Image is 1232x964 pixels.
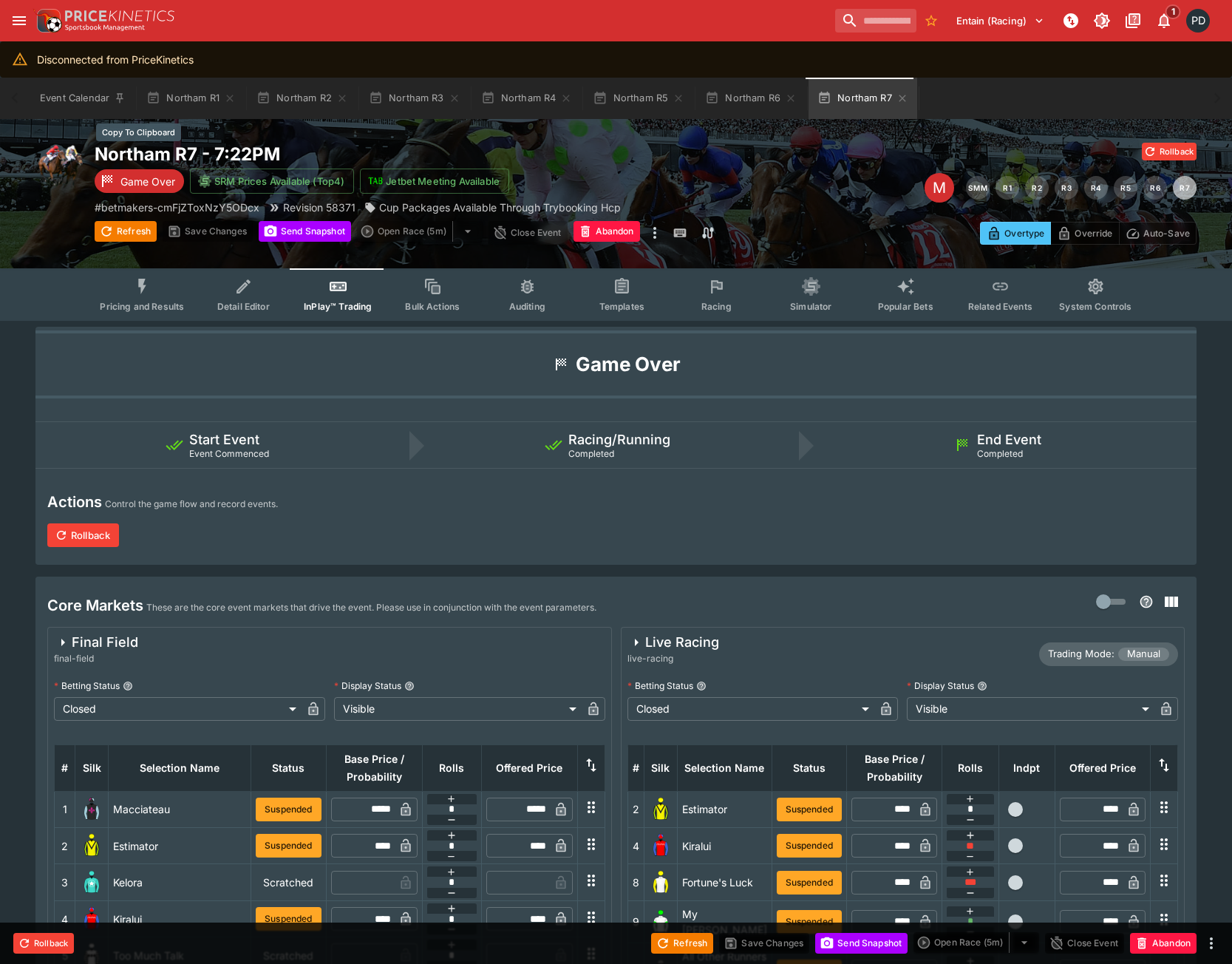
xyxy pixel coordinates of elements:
[65,10,174,21] img: PriceKinetics
[1114,176,1137,200] button: R5
[217,301,270,312] span: Detail Editor
[701,301,732,312] span: Racing
[54,679,120,692] p: Betting Status
[65,24,145,31] img: Sportsbook Management
[777,798,842,821] button: Suspended
[677,744,772,791] th: Selection Name
[1151,7,1177,34] button: Notifications
[835,9,916,33] input: search
[913,932,1039,953] div: split button
[568,431,670,448] h5: Racing/Running
[54,634,138,651] div: Final Field
[1182,4,1214,37] button: Paul Dicioccio
[75,744,109,791] th: Silk
[481,744,577,791] th: Offered Price
[109,791,251,827] td: Macciateau
[47,492,102,512] h4: Actions
[996,176,1019,200] button: R1
[283,200,355,215] p: Revision 58371
[360,78,469,119] button: Northam R3
[334,679,401,692] p: Display Status
[574,223,640,238] span: Mark an event as closed and abandoned.
[584,78,693,119] button: Northam R5
[1059,301,1131,312] span: System Controls
[405,301,460,312] span: Bulk Actions
[55,900,75,937] td: 4
[1055,744,1150,791] th: Offered Price
[54,697,302,721] div: Closed
[109,828,251,864] td: Estimator
[95,221,157,242] button: Refresh
[846,744,942,791] th: Base Price / Probability
[357,221,483,242] div: split button
[919,9,943,33] button: No Bookmarks
[189,431,259,448] h5: Start Event
[790,301,831,312] span: Simulator
[88,268,1143,321] div: Event type filters
[651,933,713,954] button: Refresh
[1075,225,1112,241] p: Override
[1130,933,1197,954] button: Abandon
[472,78,582,119] button: Northam R4
[815,933,908,954] button: Send Snapshot
[1058,7,1084,34] button: NOT Connected to PK
[31,78,135,119] button: Event Calendar
[1120,7,1146,34] button: Documentation
[977,431,1041,448] h5: End Event
[368,174,383,189] img: jetbet-logo.svg
[47,596,143,615] h4: Core Markets
[627,651,719,666] span: live-racing
[33,6,62,35] img: PriceKinetics Logo
[627,744,644,791] th: #
[1089,7,1115,34] button: Toggle light/dark mode
[599,301,644,312] span: Templates
[1119,222,1197,245] button: Auto-Save
[95,200,259,215] p: Copy To Clipboard
[251,744,326,791] th: Status
[109,900,251,937] td: Kiralui
[1143,176,1167,200] button: R6
[646,221,664,245] button: more
[1202,934,1220,952] button: more
[1173,176,1197,200] button: R7
[947,9,1053,33] button: Select Tenant
[123,681,133,691] button: Betting Status
[677,791,772,827] td: Estimator
[334,697,582,721] div: Visible
[627,697,875,721] div: Closed
[696,78,806,119] button: Northam R6
[95,143,646,166] h2: Copy To Clipboard
[256,907,321,931] button: Suspended
[649,910,673,934] img: runner 9
[627,679,693,692] p: Betting Status
[80,907,103,931] img: runner 4
[80,871,103,895] img: runner 3
[54,651,138,666] span: final-field
[55,791,75,827] td: 1
[977,448,1023,459] span: Completed
[109,864,251,900] td: Kelora
[942,744,998,791] th: Rolls
[47,523,119,547] button: Rollback
[677,828,772,864] td: Kiralui
[1186,9,1210,33] div: Paul Dicioccio
[968,301,1032,312] span: Related Events
[1050,222,1119,245] button: Override
[677,900,772,943] td: My [PERSON_NAME]
[627,900,644,943] td: 9
[1130,934,1197,949] span: Mark an event as closed and abandoned.
[907,697,1154,721] div: Visible
[1004,225,1044,241] p: Overtype
[37,46,194,73] div: Disconnected from PriceKinetics
[696,681,707,691] button: Betting Status
[980,222,1197,245] div: Start From
[146,600,596,615] p: These are the core event markets that drive the event. Please use in conjunction with the event p...
[576,352,681,377] h1: Game Over
[404,681,415,691] button: Display Status
[6,7,33,34] button: open drawer
[259,221,351,242] button: Send Snapshot
[627,864,644,900] td: 8
[105,497,278,512] p: Control the game flow and record events.
[1143,225,1190,241] p: Auto-Save
[1055,176,1078,200] button: R3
